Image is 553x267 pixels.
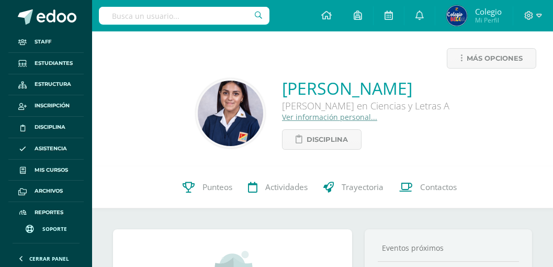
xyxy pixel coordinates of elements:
[8,202,84,224] a: Reportes
[240,166,315,208] a: Actividades
[202,182,232,193] span: Punteos
[8,74,84,96] a: Estructura
[282,129,362,150] a: Disciplina
[35,187,63,195] span: Archivos
[35,166,68,174] span: Mis cursos
[8,117,84,138] a: Disciplina
[13,215,80,240] a: Soporte
[35,144,67,153] span: Asistencia
[29,255,69,262] span: Cerrar panel
[8,160,84,181] a: Mis cursos
[446,5,467,26] img: c600e396c05fc968532ff46e374ede2f.png
[447,48,536,69] a: Más opciones
[35,80,71,88] span: Estructura
[307,130,348,149] span: Disciplina
[282,77,449,99] a: [PERSON_NAME]
[391,166,465,208] a: Contactos
[198,81,263,146] img: 0d7cc5829f276df19b16df343fbefcb1.png
[8,31,84,53] a: Staff
[378,243,519,253] div: Eventos próximos
[475,6,502,17] span: Colegio
[467,49,523,68] span: Más opciones
[420,182,457,193] span: Contactos
[8,138,84,160] a: Asistencia
[175,166,240,208] a: Punteos
[8,95,84,117] a: Inscripción
[35,38,51,46] span: Staff
[35,208,63,217] span: Reportes
[8,181,84,202] a: Archivos
[342,182,383,193] span: Trayectoria
[8,53,84,74] a: Estudiantes
[315,166,391,208] a: Trayectoria
[475,16,502,25] span: Mi Perfil
[99,7,269,25] input: Busca un usuario...
[35,102,70,110] span: Inscripción
[282,99,449,112] div: [PERSON_NAME] en Ciencias y Letras A
[35,59,73,68] span: Estudiantes
[35,123,65,131] span: Disciplina
[282,112,377,122] a: Ver información personal...
[42,225,67,232] span: Soporte
[265,182,308,193] span: Actividades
